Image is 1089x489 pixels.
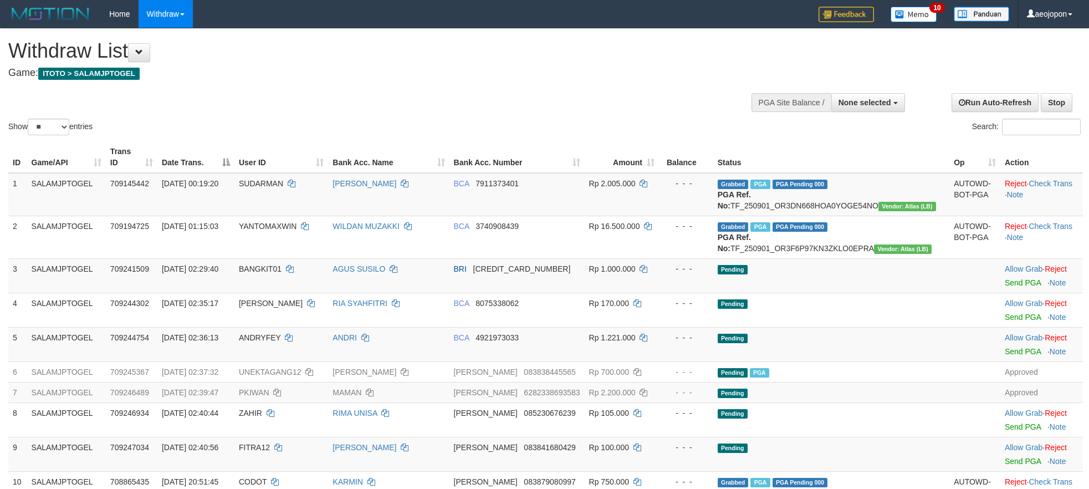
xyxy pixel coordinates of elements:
[663,298,709,309] div: - - -
[333,409,377,417] a: RIMA UNISA
[8,141,27,173] th: ID
[27,141,106,173] th: Game/API: activate to sort column ascending
[718,334,748,343] span: Pending
[589,264,636,273] span: Rp 1.000.000
[162,477,218,486] span: [DATE] 20:51:45
[110,388,149,397] span: 709246489
[589,443,629,452] span: Rp 100.000
[239,477,267,486] span: CODOT
[454,443,518,452] span: [PERSON_NAME]
[663,178,709,189] div: - - -
[1005,264,1045,273] span: ·
[1000,258,1083,293] td: ·
[524,388,580,397] span: Copy 6282338693583 to clipboard
[239,409,262,417] span: ZAHIR
[589,179,636,188] span: Rp 2.005.000
[110,368,149,376] span: 709245367
[585,141,659,173] th: Amount: activate to sort column ascending
[659,141,713,173] th: Balance
[162,222,218,231] span: [DATE] 01:15:03
[663,442,709,453] div: - - -
[106,141,157,173] th: Trans ID: activate to sort column ascending
[1005,409,1045,417] span: ·
[663,366,709,378] div: - - -
[333,443,396,452] a: [PERSON_NAME]
[524,409,575,417] span: Copy 085230676239 to clipboard
[333,388,361,397] a: MAMAN
[162,179,218,188] span: [DATE] 00:19:20
[234,141,328,173] th: User ID: activate to sort column ascending
[239,179,283,188] span: SUDARMAN
[773,180,828,189] span: PGA Pending
[476,222,519,231] span: Copy 3740908439 to clipboard
[949,216,1000,258] td: AUTOWD-BOT-PGA
[713,216,950,258] td: TF_250901_OR3F6P97KN3ZKLO0EPRA
[589,409,629,417] span: Rp 105.000
[110,443,149,452] span: 709247034
[713,141,950,173] th: Status
[1002,119,1081,135] input: Search:
[27,258,106,293] td: SALAMJPTOGEL
[524,368,575,376] span: Copy 083838445565 to clipboard
[454,222,469,231] span: BCA
[1007,233,1024,242] a: Note
[162,409,218,417] span: [DATE] 02:40:44
[110,333,149,342] span: 709244754
[1045,443,1067,452] a: Reject
[454,409,518,417] span: [PERSON_NAME]
[663,387,709,398] div: - - -
[1045,333,1067,342] a: Reject
[239,299,303,308] span: [PERSON_NAME]
[1005,264,1042,273] a: Allow Grab
[162,299,218,308] span: [DATE] 02:35:17
[874,244,932,254] span: Vendor URL: https://dashboard.q2checkout.com/secure
[1050,422,1066,431] a: Note
[952,93,1039,112] a: Run Auto-Refresh
[454,299,469,308] span: BCA
[8,361,27,382] td: 6
[1050,347,1066,356] a: Note
[1005,179,1027,188] a: Reject
[454,368,518,376] span: [PERSON_NAME]
[718,222,749,232] span: Grabbed
[27,403,106,437] td: SALAMJPTOGEL
[333,222,400,231] a: WILDAN MUZAKKI
[831,93,905,112] button: None selected
[524,443,575,452] span: Copy 083841680429 to clipboard
[750,222,770,232] span: Marked by aeofendy
[8,68,715,79] h4: Game:
[8,437,27,471] td: 9
[819,7,874,22] img: Feedback.jpg
[773,222,828,232] span: PGA Pending
[239,264,282,273] span: BANGKIT01
[1005,278,1041,287] a: Send PGA
[1000,437,1083,471] td: ·
[589,368,629,376] span: Rp 700.000
[891,7,937,22] img: Button%20Memo.svg
[239,333,281,342] span: ANDRYFEY
[718,299,748,309] span: Pending
[663,476,709,487] div: - - -
[110,179,149,188] span: 709145442
[27,437,106,471] td: SALAMJPTOGEL
[28,119,69,135] select: Showentries
[27,327,106,361] td: SALAMJPTOGEL
[663,263,709,274] div: - - -
[449,141,585,173] th: Bank Acc. Number: activate to sort column ascending
[8,403,27,437] td: 8
[328,141,449,173] th: Bank Acc. Name: activate to sort column ascending
[1050,278,1066,287] a: Note
[718,444,748,453] span: Pending
[1029,222,1072,231] a: Check Trans
[718,233,751,253] b: PGA Ref. No:
[589,477,629,486] span: Rp 750.000
[454,388,518,397] span: [PERSON_NAME]
[718,368,748,378] span: Pending
[1041,93,1072,112] a: Stop
[27,216,106,258] td: SALAMJPTOGEL
[718,180,749,189] span: Grabbed
[1029,179,1072,188] a: Check Trans
[954,7,1009,22] img: panduan.png
[1005,299,1045,308] span: ·
[38,68,140,80] span: ITOTO > SALAMJPTOGEL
